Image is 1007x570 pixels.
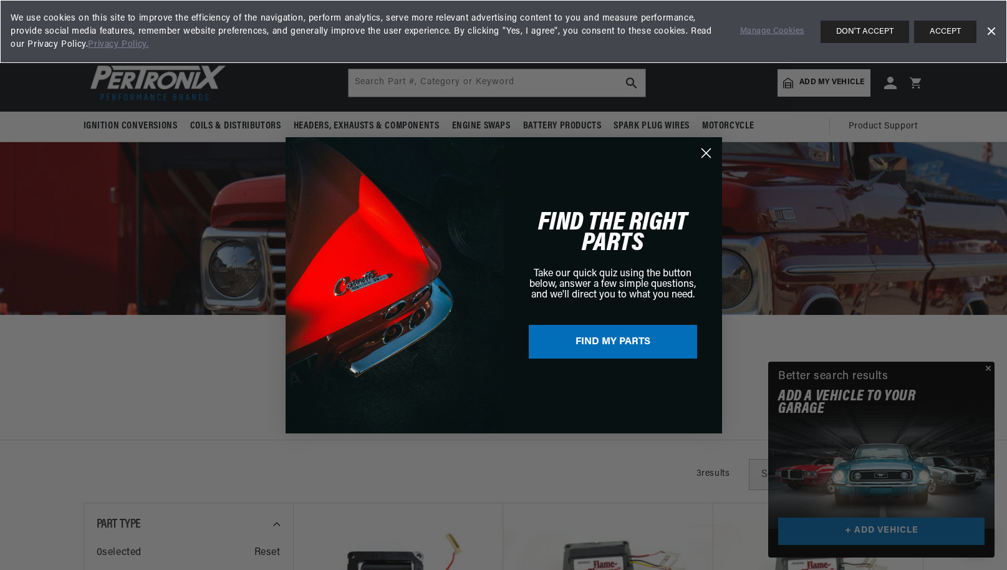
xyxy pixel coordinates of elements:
span: Take our quick quiz using the button below, answer a few simple questions, and we'll direct you t... [529,269,696,300]
a: Dismiss Banner [981,22,1000,41]
a: Privacy Policy. [88,40,148,49]
button: ACCEPT [914,21,976,43]
button: FIND MY PARTS [529,325,697,359]
span: FIND THE RIGHT PARTS [538,210,687,257]
button: Close dialog [695,142,717,164]
span: We use cookies on this site to improve the efficiency of the navigation, perform analytics, serve... [11,12,723,51]
img: 84a38657-11e4-4279-99e0-6f2216139a28.png [286,137,504,433]
a: Manage Cookies [740,25,804,38]
button: DON'T ACCEPT [821,21,909,43]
